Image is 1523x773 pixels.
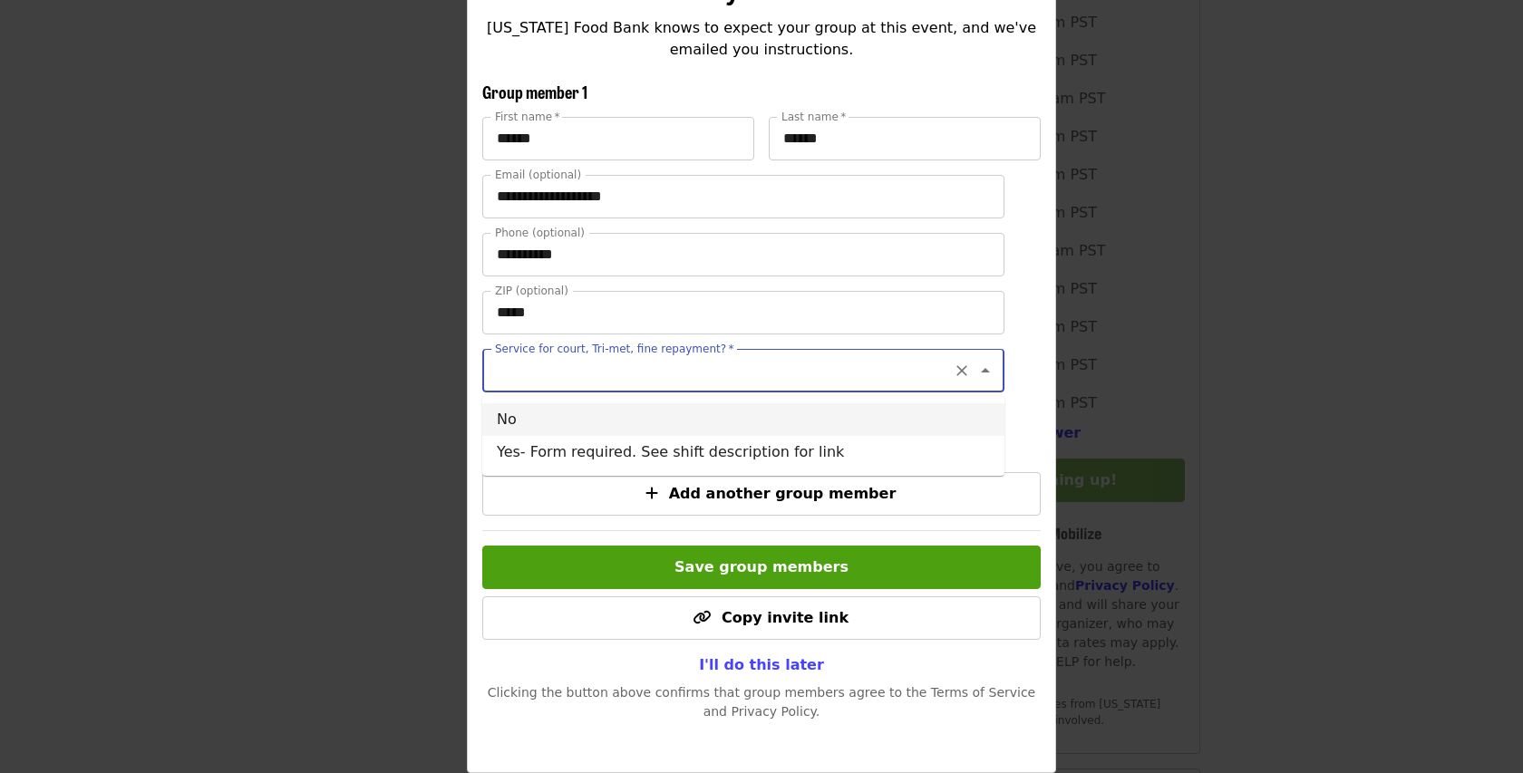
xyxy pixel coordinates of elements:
input: Phone (optional) [482,233,1004,276]
label: Service for court, Tri-met, fine repayment? [495,343,734,354]
input: Last name [769,117,1041,160]
button: Close [973,358,998,383]
input: ZIP (optional) [482,291,1004,334]
button: Copy invite link [482,596,1041,640]
span: Clicking the button above confirms that group members agree to the Terms of Service and Privacy P... [488,685,1036,719]
span: Group member 1 [482,80,587,103]
label: Email (optional) [495,169,581,180]
li: Yes- Form required. See shift description for link [482,436,1004,469]
label: Last name [781,111,846,122]
label: First name [495,111,560,122]
span: I'll do this later [699,656,824,673]
span: Save group members [674,558,849,575]
i: plus icon [645,485,658,502]
span: Copy invite link [722,609,849,626]
label: Phone (optional) [495,227,585,238]
label: ZIP (optional) [495,285,568,296]
span: [US_STATE] Food Bank knows to expect your group at this event, and we've emailed you instructions. [487,19,1036,58]
button: Clear [949,358,975,383]
button: Add another group member [482,472,1041,516]
button: Save group members [482,546,1041,589]
li: No [482,403,1004,436]
i: link icon [693,609,711,626]
input: Email (optional) [482,175,1004,218]
span: Add another group member [669,485,897,502]
input: First name [482,117,754,160]
button: I'll do this later [684,647,839,683]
